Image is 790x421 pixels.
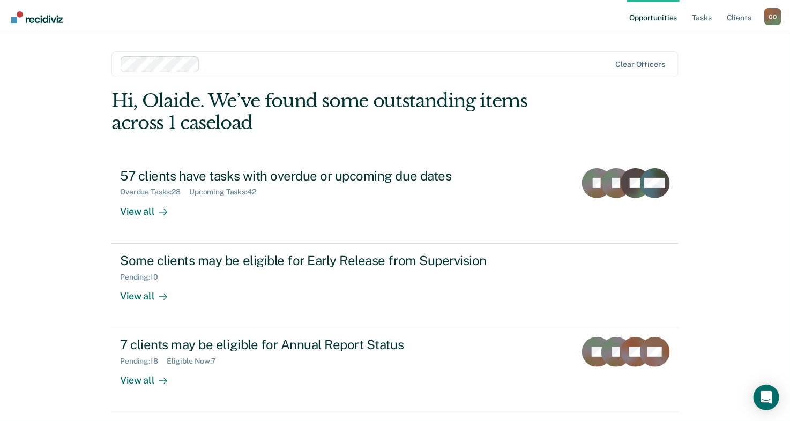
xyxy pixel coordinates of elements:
[111,160,679,244] a: 57 clients have tasks with overdue or upcoming due datesOverdue Tasks:28Upcoming Tasks:42View all
[120,337,496,352] div: 7 clients may be eligible for Annual Report Status
[120,357,167,366] div: Pending : 18
[111,90,565,134] div: Hi, Olaide. We’ve found some outstanding items across 1 caseload
[764,8,781,25] div: O O
[120,366,180,387] div: View all
[754,385,779,410] div: Open Intercom Messenger
[120,273,167,282] div: Pending : 10
[167,357,225,366] div: Eligible Now : 7
[764,8,781,25] button: Profile dropdown button
[120,187,189,197] div: Overdue Tasks : 28
[111,328,679,412] a: 7 clients may be eligible for Annual Report StatusPending:18Eligible Now:7View all
[616,60,665,69] div: Clear officers
[120,253,496,268] div: Some clients may be eligible for Early Release from Supervision
[120,197,180,217] div: View all
[189,187,265,197] div: Upcoming Tasks : 42
[120,281,180,302] div: View all
[11,11,63,23] img: Recidiviz
[111,244,679,328] a: Some clients may be eligible for Early Release from SupervisionPending:10View all
[120,168,496,184] div: 57 clients have tasks with overdue or upcoming due dates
